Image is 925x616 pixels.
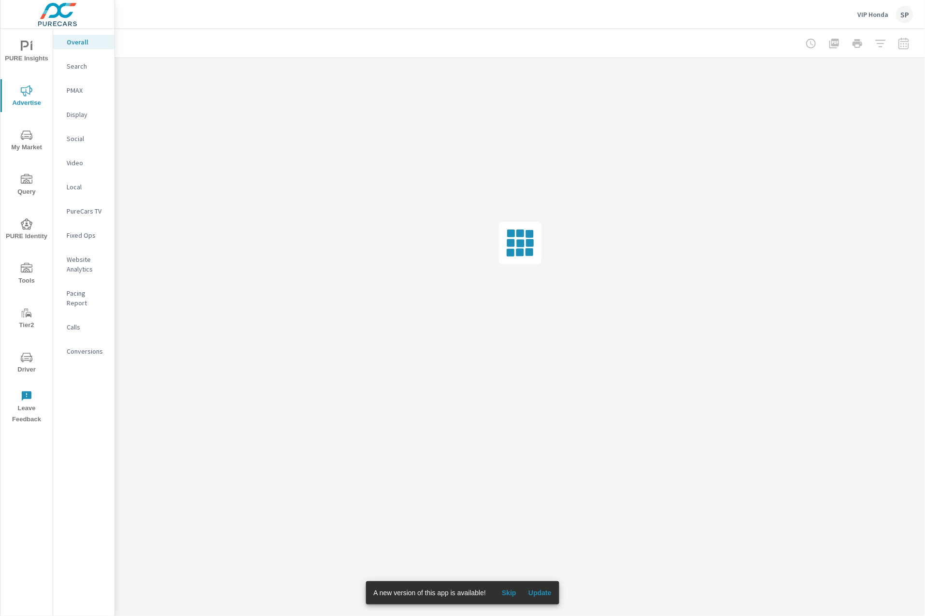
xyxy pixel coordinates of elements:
[53,252,114,276] div: Website Analytics
[53,131,114,146] div: Social
[67,255,107,274] p: Website Analytics
[373,589,486,597] span: A new version of this app is available!
[53,320,114,334] div: Calls
[3,129,50,153] span: My Market
[3,218,50,242] span: PURE Identity
[53,286,114,310] div: Pacing Report
[67,206,107,216] p: PureCars TV
[53,180,114,194] div: Local
[53,156,114,170] div: Video
[67,86,107,95] p: PMAX
[67,322,107,332] p: Calls
[67,182,107,192] p: Local
[67,110,107,119] p: Display
[3,352,50,375] span: Driver
[857,10,888,19] p: VIP Honda
[53,59,114,73] div: Search
[3,307,50,331] span: Tier2
[67,288,107,308] p: Pacing Report
[525,585,555,601] button: Update
[67,61,107,71] p: Search
[67,158,107,168] p: Video
[896,6,913,23] div: SP
[67,346,107,356] p: Conversions
[53,107,114,122] div: Display
[494,585,525,601] button: Skip
[67,134,107,143] p: Social
[3,390,50,425] span: Leave Feedback
[53,344,114,358] div: Conversions
[3,263,50,287] span: Tools
[53,35,114,49] div: Overall
[498,588,521,597] span: Skip
[53,228,114,243] div: Fixed Ops
[0,29,53,429] div: nav menu
[67,37,107,47] p: Overall
[3,41,50,64] span: PURE Insights
[53,204,114,218] div: PureCars TV
[3,85,50,109] span: Advertise
[528,588,552,597] span: Update
[53,83,114,98] div: PMAX
[67,230,107,240] p: Fixed Ops
[3,174,50,198] span: Query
